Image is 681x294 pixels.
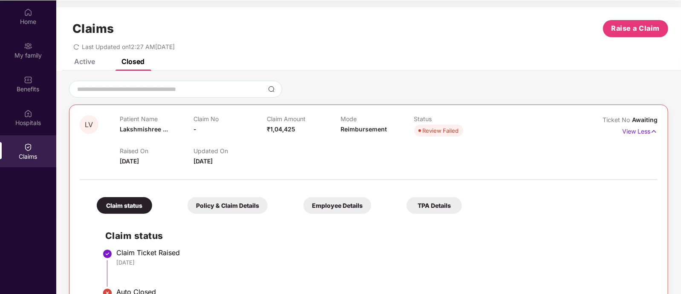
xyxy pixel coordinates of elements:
div: [DATE] [116,259,649,266]
p: Mode [340,115,414,122]
div: Review Failed [423,126,459,135]
h1: Claims [72,21,114,36]
p: Claim No [193,115,267,122]
div: Claim Ticket Raised [116,248,649,257]
img: svg+xml;base64,PHN2ZyBpZD0iSG9tZSIgeG1sbnM9Imh0dHA6Ly93d3cudzMub3JnLzIwMDAvc3ZnIiB3aWR0aD0iMjAiIG... [24,8,32,17]
span: [DATE] [193,157,213,165]
div: Employee Details [303,197,371,214]
img: svg+xml;base64,PHN2ZyB3aWR0aD0iMjAiIGhlaWdodD0iMjAiIHZpZXdCb3g9IjAgMCAyMCAyMCIgZmlsbD0ibm9uZSIgeG... [24,42,32,50]
img: svg+xml;base64,PHN2ZyBpZD0iU2VhcmNoLTMyeDMyIiB4bWxucz0iaHR0cDovL3d3dy53My5vcmcvMjAwMC9zdmciIHdpZH... [268,86,275,93]
span: Last Updated on 12:27 AM[DATE] [82,43,175,50]
div: Policy & Claim Details [188,197,268,214]
img: svg+xml;base64,PHN2ZyB4bWxucz0iaHR0cDovL3d3dy53My5vcmcvMjAwMC9zdmciIHdpZHRoPSIxNyIgaGVpZ2h0PSIxNy... [650,127,658,136]
img: svg+xml;base64,PHN2ZyBpZD0iQmVuZWZpdHMiIHhtbG5zPSJodHRwOi8vd3d3LnczLm9yZy8yMDAwL3N2ZyIgd2lkdGg9Ij... [24,76,32,84]
span: LV [85,121,93,128]
p: Raised On [120,147,193,154]
span: redo [73,43,79,50]
p: Claim Amount [267,115,340,122]
span: Raise a Claim [612,23,660,34]
div: Claim status [97,197,152,214]
span: Lakshmishree ... [120,125,168,133]
p: Updated On [193,147,267,154]
span: Ticket No [603,116,632,123]
span: Awaiting [632,116,658,123]
p: Status [414,115,488,122]
img: svg+xml;base64,PHN2ZyBpZD0iSG9zcGl0YWxzIiB4bWxucz0iaHR0cDovL3d3dy53My5vcmcvMjAwMC9zdmciIHdpZHRoPS... [24,109,32,118]
p: View Less [622,125,658,136]
span: - [193,125,196,133]
img: svg+xml;base64,PHN2ZyBpZD0iQ2xhaW0iIHhtbG5zPSJodHRwOi8vd3d3LnczLm9yZy8yMDAwL3N2ZyIgd2lkdGg9IjIwIi... [24,143,32,151]
span: Reimbursement [340,125,387,133]
h2: Claim status [105,229,649,243]
div: Active [74,57,95,66]
div: TPA Details [407,197,462,214]
button: Raise a Claim [603,20,668,37]
img: svg+xml;base64,PHN2ZyBpZD0iU3RlcC1Eb25lLTMyeDMyIiB4bWxucz0iaHR0cDovL3d3dy53My5vcmcvMjAwMC9zdmciIH... [102,249,113,259]
span: [DATE] [120,157,139,165]
div: Closed [121,57,144,66]
span: ₹1,04,425 [267,125,295,133]
p: Patient Name [120,115,193,122]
